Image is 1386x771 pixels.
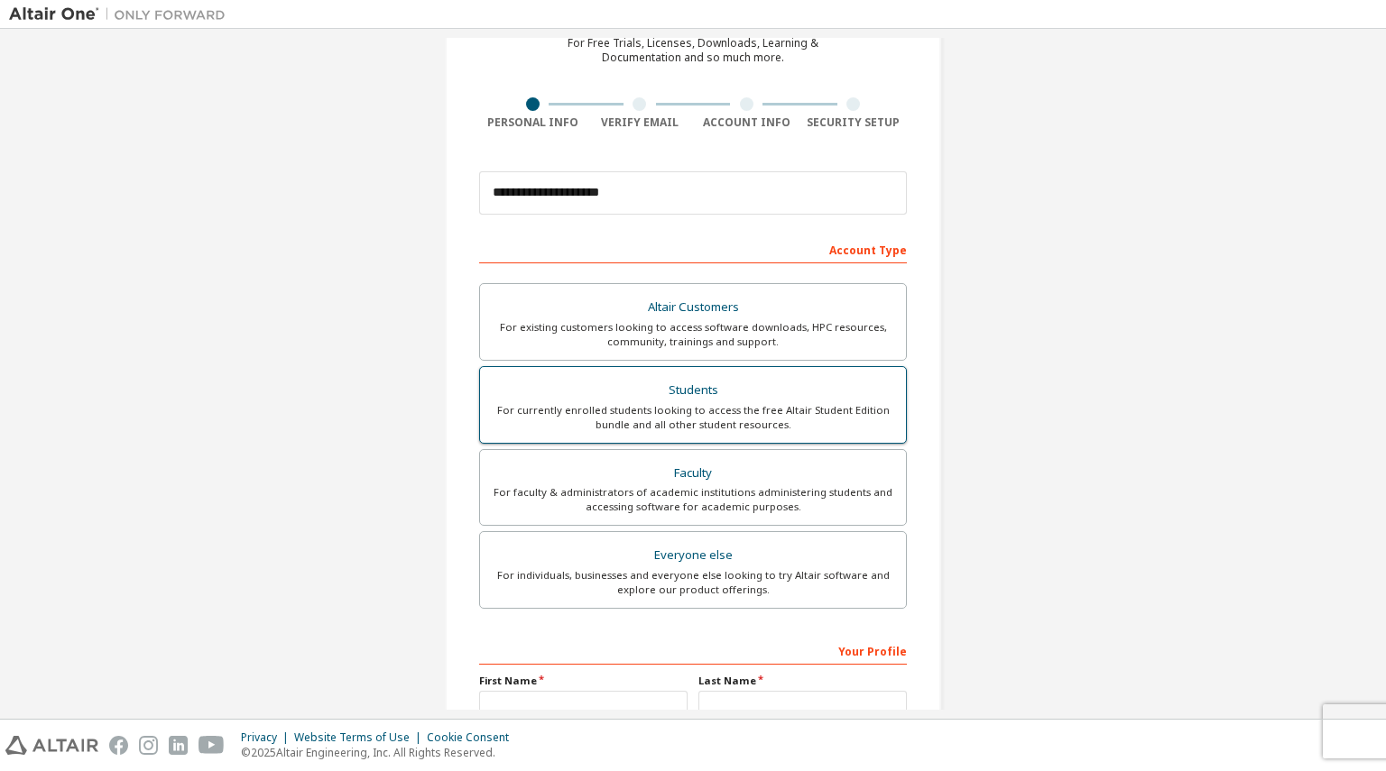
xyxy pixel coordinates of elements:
[693,115,800,130] div: Account Info
[109,736,128,755] img: facebook.svg
[9,5,235,23] img: Altair One
[698,674,907,688] label: Last Name
[479,234,907,263] div: Account Type
[491,568,895,597] div: For individuals, businesses and everyone else looking to try Altair software and explore our prod...
[491,378,895,403] div: Students
[5,736,98,755] img: altair_logo.svg
[294,730,427,745] div: Website Terms of Use
[491,461,895,486] div: Faculty
[241,745,520,760] p: © 2025 Altair Engineering, Inc. All Rights Reserved.
[568,36,818,65] div: For Free Trials, Licenses, Downloads, Learning & Documentation and so much more.
[241,730,294,745] div: Privacy
[491,320,895,349] div: For existing customers looking to access software downloads, HPC resources, community, trainings ...
[491,403,895,432] div: For currently enrolled students looking to access the free Altair Student Edition bundle and all ...
[169,736,188,755] img: linkedin.svg
[491,295,895,320] div: Altair Customers
[479,636,907,665] div: Your Profile
[491,485,895,514] div: For faculty & administrators of academic institutions administering students and accessing softwa...
[800,115,908,130] div: Security Setup
[139,736,158,755] img: instagram.svg
[427,730,520,745] div: Cookie Consent
[491,543,895,568] div: Everyone else
[479,674,688,688] label: First Name
[479,115,587,130] div: Personal Info
[587,115,694,130] div: Verify Email
[199,736,225,755] img: youtube.svg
